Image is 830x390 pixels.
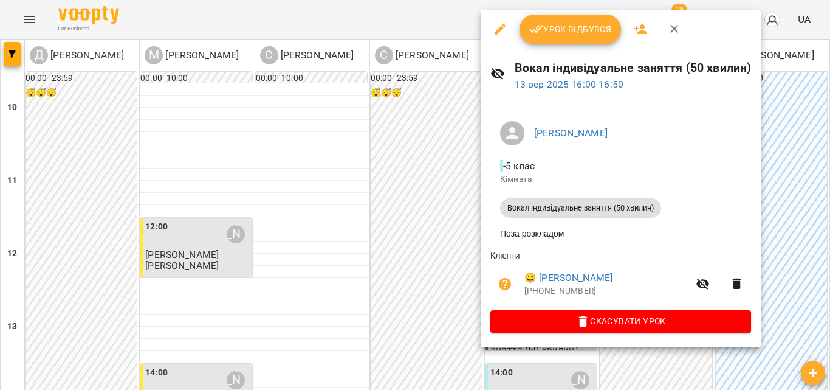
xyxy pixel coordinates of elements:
[529,22,612,37] span: Урок відбувся
[490,249,751,310] ul: Клієнти
[500,173,741,186] p: Кімната
[515,78,623,90] a: 13 вер 2025 16:00-16:50
[520,15,622,44] button: Урок відбувся
[524,285,688,298] p: [PHONE_NUMBER]
[500,314,741,329] span: Скасувати Урок
[500,203,661,214] span: Вокал індивідуальне заняття (50 хвилин)
[524,271,612,285] a: 😀 [PERSON_NAME]
[490,310,751,332] button: Скасувати Урок
[515,58,752,77] h6: Вокал індивідуальне заняття (50 хвилин)
[500,160,537,172] span: - 5 клас
[490,270,520,299] button: Візит ще не сплачено. Додати оплату?
[534,127,608,139] a: [PERSON_NAME]
[490,223,751,245] li: Поза розкладом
